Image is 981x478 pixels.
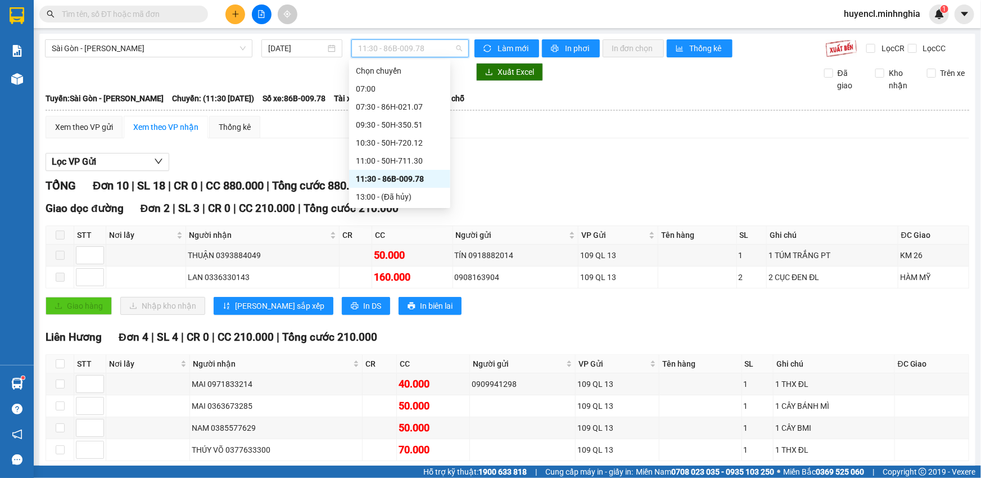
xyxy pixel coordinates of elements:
[266,179,269,192] span: |
[304,202,399,215] span: Tổng cước 210.000
[580,271,656,283] div: 109 QL 13
[178,202,200,215] span: SL 3
[11,73,23,85] img: warehouse-icon
[192,400,361,412] div: MAI 0363673285
[263,92,326,105] span: Số xe: 86B-009.78
[576,417,659,439] td: 109 QL 13
[340,226,372,245] th: CR
[11,378,23,390] img: warehouse-icon
[363,300,381,312] span: In DS
[74,355,106,373] th: STT
[767,226,898,245] th: Ghi chú
[192,378,361,390] div: MAI 0971833214
[356,83,444,95] div: 07:00
[577,400,657,412] div: 109 QL 13
[268,42,326,55] input: 12/08/2025
[349,62,450,80] div: Chọn chuyến
[775,378,893,390] div: 1 THX ĐL
[372,226,453,245] th: CC
[187,331,209,344] span: CR 0
[277,331,279,344] span: |
[52,155,96,169] span: Lọc VP Gửi
[46,94,164,103] b: Tuyến: Sài Gòn - [PERSON_NAME]
[498,42,530,55] span: Làm mới
[399,297,462,315] button: printerIn biên lai
[472,378,573,390] div: 0909941298
[744,422,772,434] div: 1
[580,249,656,261] div: 109 QL 13
[356,173,444,185] div: 11:30 - 86B-009.78
[898,267,969,288] td: HÀM MỸ
[181,331,184,344] span: |
[545,466,633,478] span: Cung cấp máy in - giấy in:
[895,355,969,373] th: ĐC Giao
[768,271,896,283] div: 2 CỤC ĐEN ĐL
[667,39,733,57] button: bar-chartThống kê
[658,226,737,245] th: Tên hàng
[578,267,658,288] td: 109 QL 13
[52,40,246,57] span: Sài Gòn - Phan Rí
[225,4,245,24] button: plus
[189,229,328,241] span: Người nhận
[342,297,390,315] button: printerIn DS
[151,331,154,344] span: |
[498,66,534,78] span: Xuất Excel
[775,422,893,434] div: 1 CÂY BMI
[188,249,337,261] div: THUẬN 0393884049
[232,10,239,18] span: plus
[356,101,444,113] div: 07:30 - 86H-021.07
[884,67,918,92] span: Kho nhận
[235,300,324,312] span: [PERSON_NAME] sắp xếp
[55,121,113,133] div: Xem theo VP gửi
[603,39,664,57] button: In đơn chọn
[397,355,470,373] th: CC
[636,466,774,478] span: Miền Nam
[257,10,265,18] span: file-add
[483,44,493,53] span: sync
[576,439,659,461] td: 109 QL 13
[298,202,301,215] span: |
[816,467,864,476] strong: 0369 525 060
[777,470,780,474] span: ⚪️
[551,44,560,53] span: printer
[774,355,895,373] th: Ghi chú
[132,179,134,192] span: |
[208,202,230,215] span: CR 0
[109,358,178,370] span: Nơi lấy
[420,300,453,312] span: In biên lai
[363,355,397,373] th: CR
[137,179,165,192] span: SL 18
[455,271,577,283] div: 0908163904
[941,5,948,13] sup: 1
[744,400,772,412] div: 1
[174,179,197,192] span: CR 0
[877,42,906,55] span: Lọc CR
[535,466,537,478] span: |
[358,40,462,57] span: 11:30 - 86B-009.78
[46,153,169,171] button: Lọc VP Gửi
[690,42,724,55] span: Thống kê
[154,157,163,166] span: down
[476,63,543,81] button: downloadXuất Excel
[744,378,772,390] div: 1
[46,179,76,192] span: TỔNG
[283,10,291,18] span: aim
[408,302,415,311] span: printer
[356,155,444,167] div: 11:00 - 50H-711.30
[578,358,648,370] span: VP Gửi
[206,179,264,192] span: CC 880.000
[473,358,564,370] span: Người gửi
[374,269,451,285] div: 160.000
[334,92,358,105] span: Tài xế:
[272,179,368,192] span: Tổng cước 880.000
[399,398,468,414] div: 50.000
[659,355,742,373] th: Tên hàng
[278,4,297,24] button: aim
[21,376,25,380] sup: 1
[576,373,659,395] td: 109 QL 13
[218,331,274,344] span: CC 210.000
[168,179,171,192] span: |
[833,67,867,92] span: Đã giao
[478,467,527,476] strong: 1900 633 818
[47,10,55,18] span: search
